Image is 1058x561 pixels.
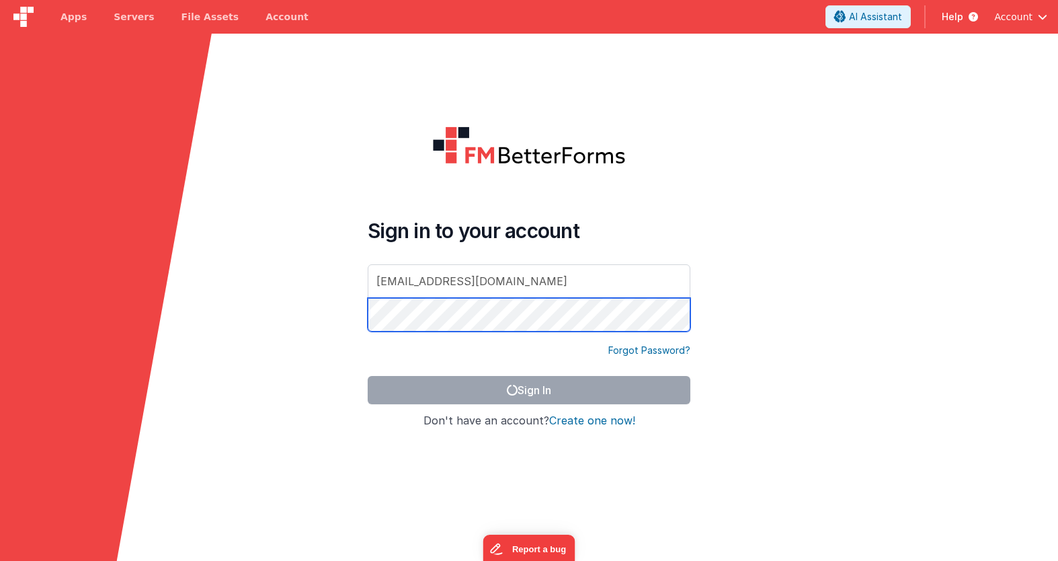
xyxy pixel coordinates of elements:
[368,415,690,427] h4: Don't have an account?
[942,10,963,24] span: Help
[368,219,690,243] h4: Sign in to your account
[994,10,1032,24] span: Account
[994,10,1047,24] button: Account
[825,5,911,28] button: AI Assistant
[60,10,87,24] span: Apps
[849,10,902,24] span: AI Assistant
[114,10,154,24] span: Servers
[368,376,690,404] button: Sign In
[549,415,635,427] button: Create one now!
[368,264,690,298] input: Email Address
[181,10,239,24] span: File Assets
[608,344,690,357] a: Forgot Password?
